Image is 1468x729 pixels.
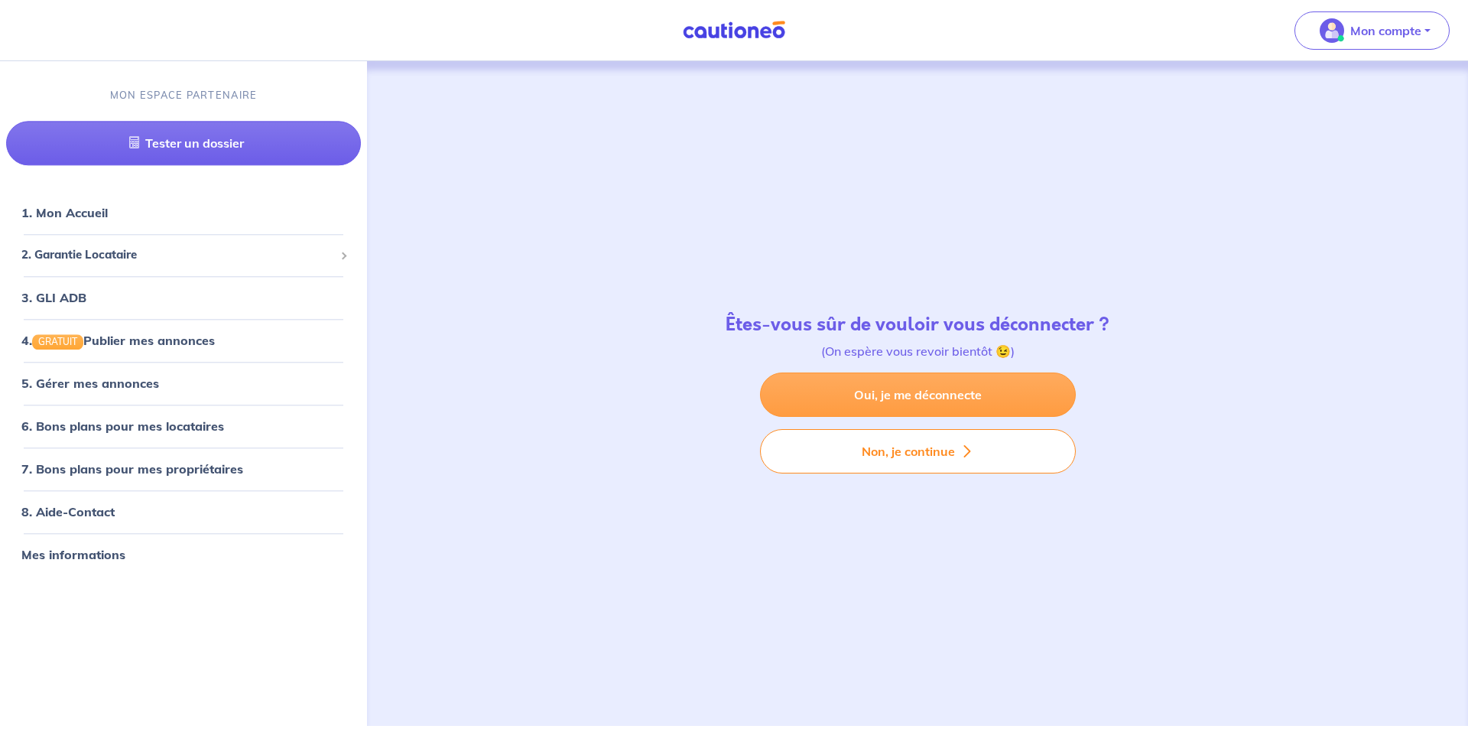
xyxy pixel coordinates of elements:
a: Mes informations [21,547,125,562]
a: 5. Gérer mes annonces [21,376,159,391]
div: 5. Gérer mes annonces [6,368,361,399]
button: illu_account_valid_menu.svgMon compte [1294,11,1450,50]
p: (On espère vous revoir bientôt 😉) [726,342,1109,360]
a: 8. Aide-Contact [21,504,115,519]
div: 6. Bons plans pour mes locataires [6,411,361,441]
a: 3. GLI ADB [21,290,86,305]
div: 7. Bons plans pour mes propriétaires [6,454,361,484]
div: 8. Aide-Contact [6,496,361,527]
a: 7. Bons plans pour mes propriétaires [21,461,243,477]
a: Tester un dossier [6,122,361,166]
p: MON ESPACE PARTENAIRE [110,88,258,103]
img: Cautioneo [677,21,791,40]
a: Oui, je me déconnecte [760,373,1076,417]
a: 6. Bons plans pour mes locataires [21,418,224,434]
a: 1. Mon Accueil [21,206,108,221]
span: 2. Garantie Locataire [21,247,334,265]
a: 4.GRATUITPublier mes annonces [21,333,215,348]
h4: Êtes-vous sûr de vouloir vous déconnecter ? [726,314,1109,336]
button: Non, je continue [760,429,1076,474]
div: 3. GLI ADB [6,282,361,313]
div: 1. Mon Accueil [6,198,361,229]
div: 2. Garantie Locataire [6,241,361,271]
div: 4.GRATUITPublier mes annonces [6,325,361,356]
div: Mes informations [6,539,361,570]
p: Mon compte [1350,21,1421,40]
img: illu_account_valid_menu.svg [1320,18,1344,43]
